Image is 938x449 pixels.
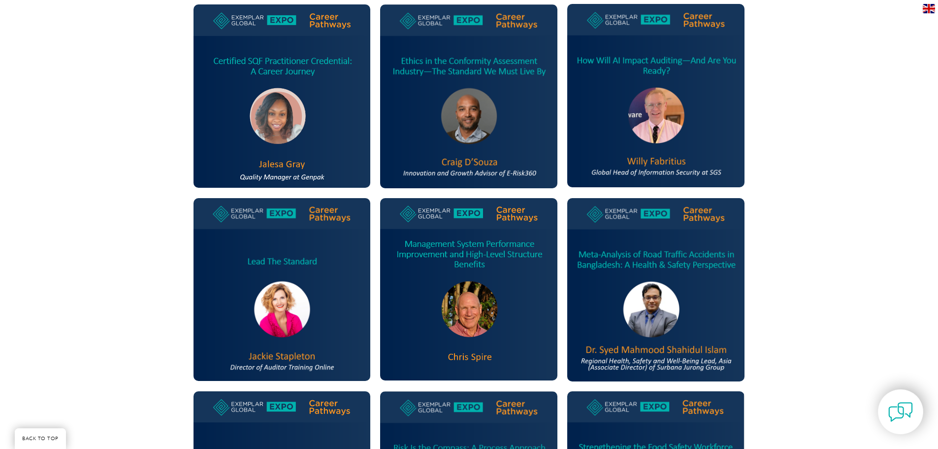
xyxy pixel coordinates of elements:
img: craig [380,4,557,188]
img: Spire [380,198,557,380]
img: willy [567,4,744,187]
a: BACK TO TOP [15,428,66,449]
img: Jelesa SQF [194,4,371,188]
img: Syed [567,198,744,381]
img: contact-chat.png [888,400,913,424]
img: jackie [194,198,371,381]
img: en [923,4,935,13]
